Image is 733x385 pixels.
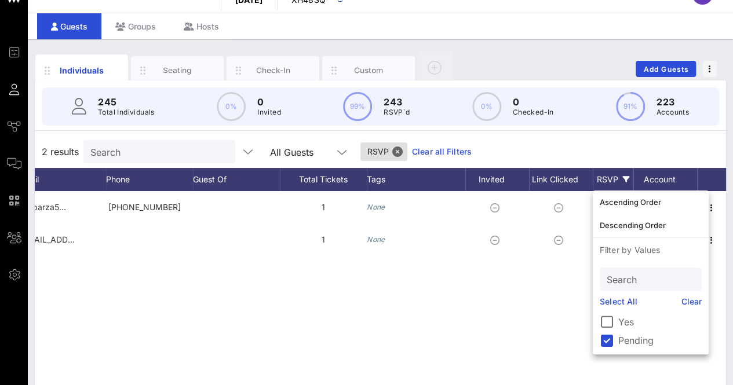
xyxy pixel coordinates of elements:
[343,65,395,76] div: Custom
[643,65,689,74] span: Add Guests
[618,316,702,328] label: Yes
[98,107,155,118] p: Total Individuals
[193,168,280,191] div: Guest Of
[56,64,108,76] div: Individuals
[152,65,203,76] div: Seating
[247,65,299,76] div: Check-In
[98,95,155,109] p: 245
[37,13,101,39] div: Guests
[270,147,313,157] div: All Guests
[465,168,529,191] div: Invited
[600,221,702,230] div: Descending Order
[384,107,410,118] p: RSVP`d
[600,295,637,308] a: Select All
[108,202,181,212] span: +19153557997
[513,95,554,109] p: 0
[367,168,465,191] div: Tags
[618,335,702,346] label: Pending
[280,223,367,256] div: 1
[367,235,385,244] i: None
[19,168,106,191] div: Email
[101,13,170,39] div: Groups
[170,13,233,39] div: Hosts
[42,145,79,159] span: 2 results
[529,168,593,191] div: Link Clicked
[636,61,696,77] button: Add Guests
[257,95,281,109] p: 0
[681,295,702,308] a: Clear
[633,168,697,191] div: Account
[412,145,472,158] a: Clear all Filters
[593,237,709,263] p: Filter by Values
[593,168,633,191] div: RSVP
[657,107,689,118] p: Accounts
[280,168,367,191] div: Total Tickets
[367,142,400,161] span: RSVP
[280,191,367,223] div: 1
[263,140,356,163] div: All Guests
[384,95,410,109] p: 243
[106,168,193,191] div: Phone
[657,95,689,109] p: 223
[367,203,385,211] i: None
[600,197,702,207] div: Ascending Order
[257,107,281,118] p: Invited
[19,191,66,223] p: nesparza5…
[392,146,403,157] button: Close
[513,107,554,118] p: Checked-In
